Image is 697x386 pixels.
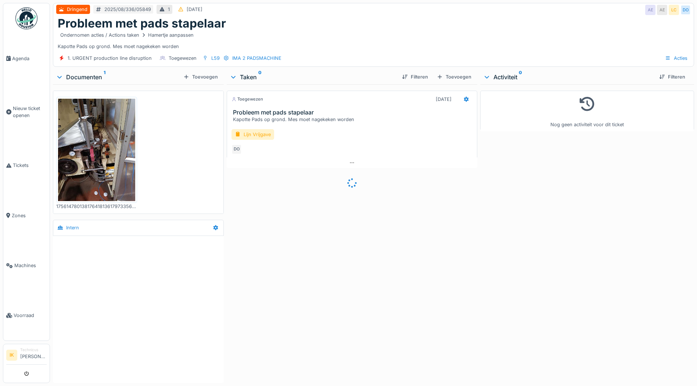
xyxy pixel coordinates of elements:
li: [PERSON_NAME] [20,347,47,363]
div: Kapotte Pads op grond. Mes moet nagekeken worden [233,116,474,123]
sup: 0 [519,73,522,81]
a: Agenda [3,33,50,83]
span: Machines [14,262,47,269]
div: Activiteit [483,73,653,81]
sup: 0 [258,73,262,81]
a: Zones [3,190,50,240]
a: Voorraad [3,291,50,341]
div: Toegewezen [231,96,263,102]
img: xyvrpc4cpabyy1x3c9vfay3jv6e6 [58,99,135,201]
div: Nog geen activiteit voor dit ticket [485,94,689,128]
span: Zones [12,212,47,219]
h3: Probleem met pads stapelaar [233,109,474,116]
a: Tickets [3,141,50,190]
h1: Probleem met pads stapelaar [58,17,226,30]
div: Dringend [67,6,87,13]
span: Agenda [12,55,47,62]
img: Badge_color-CXgf-gQk.svg [15,7,37,29]
div: 2025/08/336/05849 [104,6,151,13]
div: IMA 2 PADSMACHINE [232,55,281,62]
div: Filteren [399,72,431,82]
div: Toegewezen [169,55,197,62]
div: AE [645,5,655,15]
div: 1. URGENT production line disruption [68,55,152,62]
div: Kapotte Pads op grond. Mes moet nagekeken worden [58,30,689,50]
span: Nieuw ticket openen [13,105,47,119]
div: 1 [168,6,170,13]
div: Intern [66,224,79,231]
div: Filteren [656,72,688,82]
div: Toevoegen [180,72,221,82]
div: Lijn Vrijgave [231,129,274,140]
a: Nieuw ticket openen [3,83,50,141]
div: LC [669,5,679,15]
div: Toevoegen [434,72,474,82]
a: Machines [3,241,50,291]
div: [DATE] [187,6,202,13]
div: DO [231,144,242,154]
div: AE [657,5,667,15]
div: [DATE] [436,96,452,103]
div: 17561478013817641813617973356629.jpg [56,203,137,210]
div: Documenten [56,73,180,81]
sup: 1 [104,73,105,81]
div: Taken [230,73,396,81]
span: Tickets [13,162,47,169]
div: DO [680,5,691,15]
div: Technicus [20,347,47,353]
span: Voorraad [14,312,47,319]
div: Acties [662,53,691,63]
div: L59 [211,55,220,62]
a: IK Technicus[PERSON_NAME] [6,347,47,365]
div: Ondernomen acties / Actions taken Hamertje aanpassen [60,32,194,39]
li: IK [6,350,17,361]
